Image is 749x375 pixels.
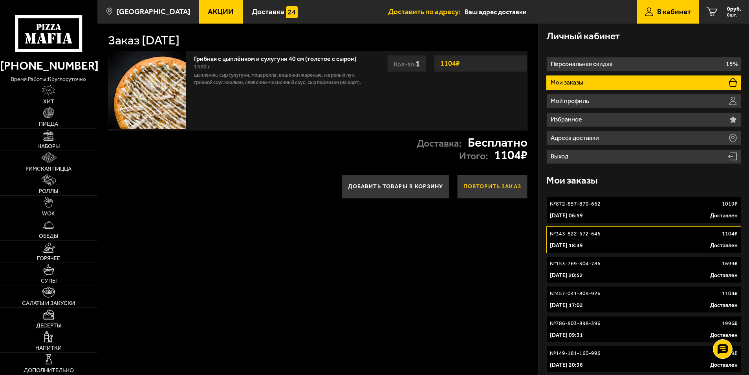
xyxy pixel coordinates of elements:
[550,349,601,357] p: № 149-181-160-996
[550,230,601,238] p: № 343-822-572-646
[710,301,738,309] p: Доставлен
[710,361,738,369] p: Доставлен
[194,71,365,87] p: цыпленок, сыр сулугуни, моцарелла, вешенки жареные, жареный лук, грибной соус Жюльен, сливочно-че...
[550,361,583,369] p: [DATE] 20:36
[388,8,465,15] span: Доставить по адресу:
[22,301,75,306] span: Салаты и закуски
[546,346,742,373] a: №149-181-160-9961019₽[DATE] 20:36Доставлен
[208,8,234,15] span: Акции
[550,260,601,268] p: № 153-769-304-786
[468,136,527,149] strong: Бесплатно
[546,286,742,313] a: №457-041-809-9261104₽[DATE] 17:02Доставлен
[722,290,738,298] p: 1104 ₽
[710,272,738,279] p: Доставлен
[194,63,210,70] span: 1320 г
[546,226,742,253] a: №343-822-572-6461104₽[DATE] 18:39Доставлен
[551,135,601,141] p: Адреса доставки
[550,200,601,208] p: № 872-857-879-662
[550,290,601,298] p: № 457-041-809-926
[550,331,583,339] p: [DATE] 09:31
[194,53,364,63] a: Грибная с цыплёнком и сулугуни 40 см (толстое с сыром)
[710,331,738,339] p: Доставлен
[550,301,583,309] p: [DATE] 17:02
[494,149,527,162] strong: 1104 ₽
[710,212,738,220] p: Доставлен
[546,176,598,186] h3: Мои заказы
[722,200,738,208] p: 1019 ₽
[722,320,738,327] p: 1996 ₽
[710,242,738,250] p: Доставлен
[39,121,58,127] span: Пицца
[550,320,601,327] p: № 786-803-898-396
[726,61,738,67] p: 15%
[722,230,738,238] p: 1104 ₽
[117,8,190,15] span: [GEOGRAPHIC_DATA]
[546,197,742,223] a: №872-857-879-6621019₽[DATE] 06:59Доставлен
[550,272,583,279] p: [DATE] 20:52
[722,260,738,268] p: 1699 ₽
[546,316,742,343] a: №786-803-898-3961996₽[DATE] 09:31Доставлен
[457,175,527,199] button: Повторить заказ
[657,8,691,15] span: В кабинет
[551,98,591,104] p: Мой профиль
[36,323,61,329] span: Десерты
[465,5,614,19] span: улица Кораблестроителей, 42к1
[37,256,60,261] span: Горячее
[546,31,620,41] h3: Личный кабинет
[727,6,741,12] span: 0 руб.
[39,233,58,239] span: Обеды
[24,368,74,373] span: Дополнительно
[438,56,462,71] strong: 1104 ₽
[551,61,615,67] p: Персональная скидка
[108,34,179,47] h1: Заказ [DATE]
[551,116,584,123] p: Избранное
[551,153,570,160] p: Выход
[43,99,54,105] span: Хит
[550,212,583,220] p: [DATE] 06:59
[459,151,488,161] p: Итого:
[546,256,742,283] a: №153-769-304-7861699₽[DATE] 20:52Доставлен
[387,55,426,72] div: Кол-во:
[252,8,284,15] span: Доставка
[551,79,585,86] p: Мои заказы
[39,189,58,194] span: Роллы
[417,139,462,149] p: Доставка:
[286,6,298,18] img: 15daf4d41897b9f0e9f617042186c801.svg
[42,211,55,217] span: WOK
[416,59,420,68] span: 1
[465,5,614,19] input: Ваш адрес доставки
[727,13,741,17] span: 0 шт.
[35,346,62,351] span: Напитки
[26,166,71,172] span: Римская пицца
[342,175,449,199] button: Добавить товары в корзину
[41,278,57,284] span: Супы
[550,242,583,250] p: [DATE] 18:39
[37,144,60,149] span: Наборы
